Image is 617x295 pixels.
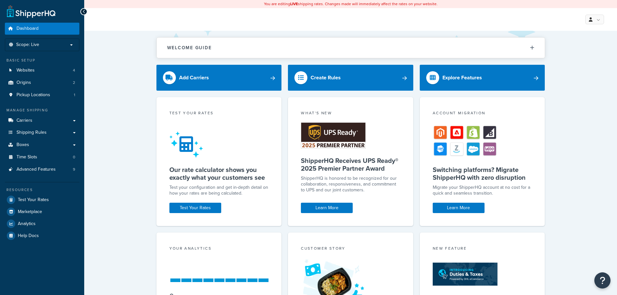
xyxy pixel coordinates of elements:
li: Pickup Locations [5,89,79,101]
div: Test your rates [169,110,269,118]
span: 1 [74,92,75,98]
a: Dashboard [5,23,79,35]
li: Time Slots [5,151,79,163]
span: Test Your Rates [18,197,49,203]
a: Test Your Rates [5,194,79,206]
li: Websites [5,64,79,76]
p: ShipperHQ is honored to be recognized for our collaboration, responsiveness, and commitment to UP... [301,176,400,193]
span: Origins [17,80,31,85]
div: Explore Features [442,73,482,82]
div: Create Rules [311,73,341,82]
span: 9 [73,167,75,172]
span: 4 [73,68,75,73]
a: Time Slots0 [5,151,79,163]
li: Advanced Features [5,164,79,176]
div: What's New [301,110,400,118]
span: Scope: Live [16,42,39,48]
b: LIVE [290,1,298,7]
span: Pickup Locations [17,92,50,98]
a: Help Docs [5,230,79,242]
span: Boxes [17,142,29,148]
a: Shipping Rules [5,127,79,139]
h5: ShipperHQ Receives UPS Ready® 2025 Premier Partner Award [301,157,400,172]
div: Customer Story [301,245,400,253]
div: Resources [5,187,79,193]
span: Dashboard [17,26,39,31]
h5: Our rate calculator shows you exactly what your customers see [169,166,269,181]
a: Advanced Features9 [5,164,79,176]
button: Welcome Guide [157,38,545,58]
h2: Welcome Guide [167,45,212,50]
div: Test your configuration and get in-depth detail on how your rates are being calculated. [169,185,269,196]
span: Carriers [17,118,32,123]
span: Advanced Features [17,167,56,172]
div: Your Analytics [169,245,269,253]
a: Carriers [5,115,79,127]
span: Analytics [18,221,36,227]
h5: Switching platforms? Migrate ShipperHQ with zero disruption [433,166,532,181]
a: Analytics [5,218,79,230]
div: Basic Setup [5,58,79,63]
button: Open Resource Center [594,272,611,289]
span: 0 [73,154,75,160]
a: Pickup Locations1 [5,89,79,101]
a: Create Rules [288,65,413,91]
a: Learn More [301,203,353,213]
a: Origins2 [5,77,79,89]
a: Websites4 [5,64,79,76]
span: Shipping Rules [17,130,47,135]
div: Account Migration [433,110,532,118]
div: New Feature [433,245,532,253]
div: Migrate your ShipperHQ account at no cost for a quick and seamless transition. [433,185,532,196]
a: Boxes [5,139,79,151]
div: Add Carriers [179,73,209,82]
span: 2 [73,80,75,85]
a: Learn More [433,203,485,213]
span: Help Docs [18,233,39,239]
a: Add Carriers [156,65,282,91]
div: Manage Shipping [5,108,79,113]
span: Marketplace [18,209,42,215]
span: Websites [17,68,35,73]
a: Test Your Rates [169,203,221,213]
a: Marketplace [5,206,79,218]
span: Time Slots [17,154,37,160]
a: Explore Features [420,65,545,91]
li: Origins [5,77,79,89]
